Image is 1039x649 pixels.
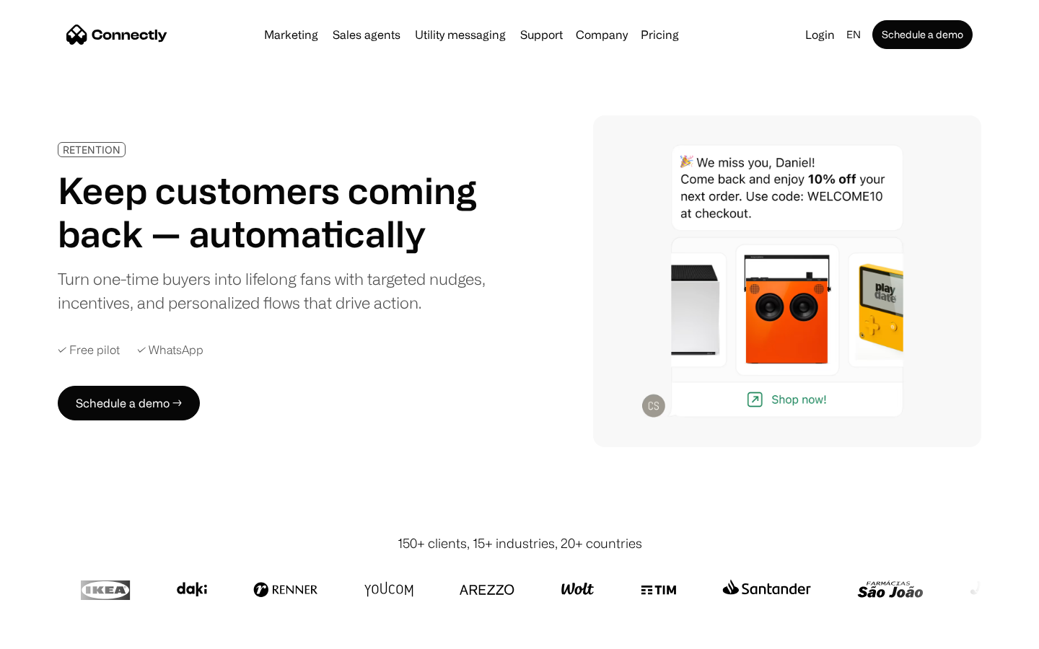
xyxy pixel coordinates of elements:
[29,624,87,644] ul: Language list
[409,29,512,40] a: Utility messaging
[58,386,200,420] a: Schedule a demo →
[799,25,841,45] a: Login
[327,29,406,40] a: Sales agents
[635,29,685,40] a: Pricing
[14,622,87,644] aside: Language selected: English
[58,169,496,255] h1: Keep customers coming back — automatically
[514,29,569,40] a: Support
[137,343,203,357] div: ✓ WhatsApp
[846,25,861,45] div: en
[258,29,324,40] a: Marketing
[872,20,973,49] a: Schedule a demo
[398,534,642,553] div: 150+ clients, 15+ industries, 20+ countries
[58,267,496,314] div: Turn one-time buyers into lifelong fans with targeted nudges, incentives, and personalized flows ...
[58,343,120,357] div: ✓ Free pilot
[63,144,120,155] div: RETENTION
[576,25,628,45] div: Company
